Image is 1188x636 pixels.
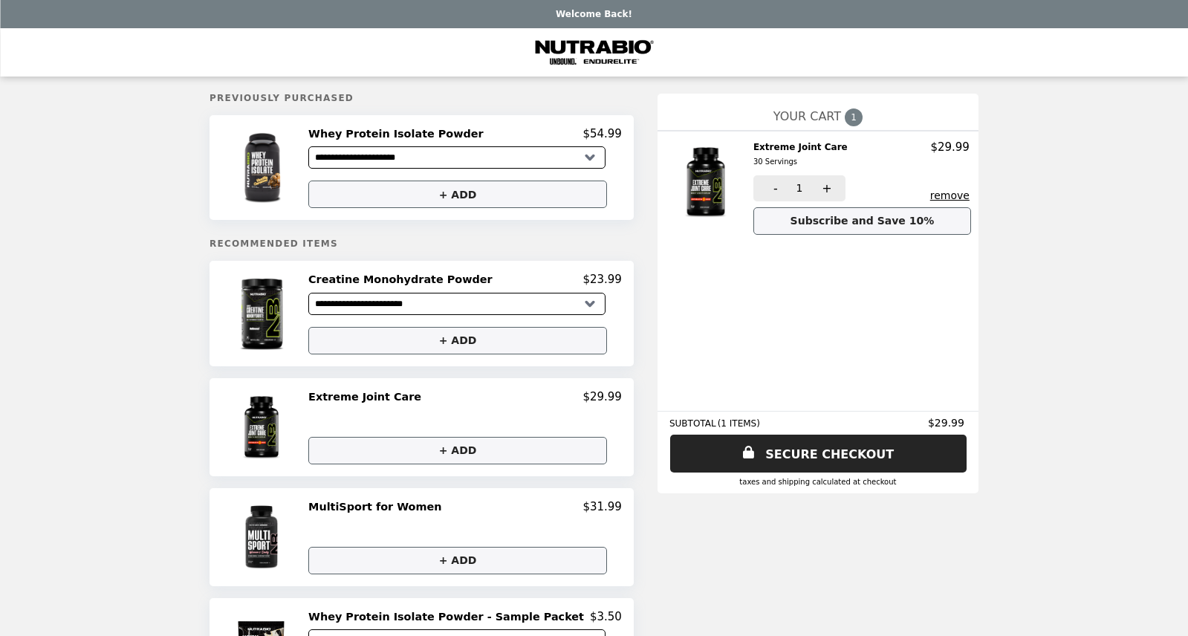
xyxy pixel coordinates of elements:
[753,207,971,235] button: Subscribe and Save 10%
[308,273,499,286] h2: Creatine Monohydrate Powder
[556,9,632,19] p: Welcome Back!
[669,418,718,429] span: SUBTOTAL
[669,478,967,486] div: Taxes and Shipping calculated at checkout
[308,146,606,169] select: Select a product variant
[590,610,622,623] p: $3.50
[224,500,302,574] img: MultiSport for Women
[308,181,607,208] button: + ADD
[308,390,427,403] h2: Extreme Joint Care
[773,109,841,123] span: YOUR CART
[308,327,607,354] button: + ADD
[670,435,967,473] a: SECURE CHECKOUT
[582,273,622,286] p: $23.99
[582,127,622,140] p: $54.99
[308,547,607,574] button: + ADD
[796,182,802,194] span: 1
[224,390,302,464] img: Extreme Joint Care
[805,175,845,201] button: +
[308,293,606,315] select: Select a product variant
[532,37,657,68] img: Brand Logo
[928,417,967,429] span: $29.99
[582,390,622,403] p: $29.99
[930,189,970,201] button: remove
[221,127,305,208] img: Whey Protein Isolate Powder
[930,140,970,154] p: $29.99
[308,610,590,623] h2: Whey Protein Isolate Powder - Sample Packet
[308,437,607,464] button: + ADD
[845,108,863,126] span: 1
[308,127,490,140] h2: Whey Protein Isolate Powder
[753,175,794,201] button: -
[308,500,447,513] h2: MultiSport for Women
[221,273,305,354] img: Creatine Monohydrate Powder
[753,140,854,169] h2: Extreme Joint Care
[664,140,751,224] img: Extreme Joint Care
[718,418,760,429] span: ( 1 ITEMS )
[210,238,634,249] h5: Recommended Items
[582,500,622,513] p: $31.99
[210,93,634,103] h5: Previously Purchased
[753,155,848,169] div: 30 Servings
